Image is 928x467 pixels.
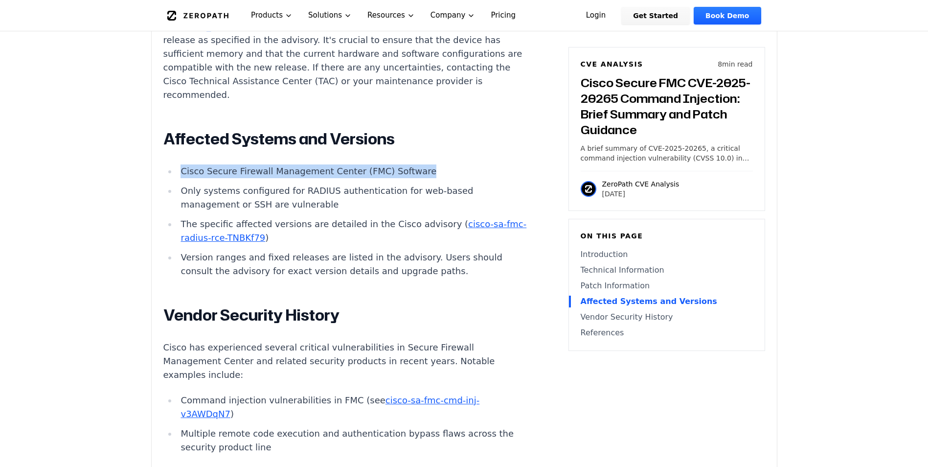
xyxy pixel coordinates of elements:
[581,280,753,292] a: Patch Information
[574,7,618,24] a: Login
[181,395,479,419] a: cisco-sa-fmc-cmd-inj-v3AWDqN7
[621,7,690,24] a: Get Started
[581,296,753,307] a: Affected Systems and Versions
[177,251,527,278] li: Version ranges and fixed releases are listed in the advisory. Users should consult the advisory f...
[163,341,527,382] p: Cisco has experienced several critical vulnerabilities in Secure Firewall Management Center and r...
[581,181,596,197] img: ZeroPath CVE Analysis
[163,305,527,325] h2: Vendor Security History
[177,184,527,211] li: Only systems configured for RADIUS authentication for web-based management or SSH are vulnerable
[602,179,679,189] p: ZeroPath CVE Analysis
[181,219,526,243] a: cisco-sa-fmc-radius-rce-TNBKf79
[163,129,527,149] h2: Affected Systems and Versions
[581,231,753,241] h6: On this page
[581,264,753,276] a: Technical Information
[694,7,761,24] a: Book Demo
[177,217,527,245] li: The specific affected versions are detailed in the Cisco advisory ( )
[581,59,643,69] h6: CVE Analysis
[581,327,753,339] a: References
[581,249,753,260] a: Introduction
[177,427,527,454] li: Multiple remote code execution and authentication bypass flaws across the security product line
[581,311,753,323] a: Vendor Security History
[581,143,753,163] p: A brief summary of CVE-2025-20265, a critical command injection vulnerability (CVSS 10.0) in Cisc...
[177,394,527,421] li: Command injection vulnerabilities in FMC (see )
[177,164,527,178] li: Cisco Secure Firewall Management Center (FMC) Software
[581,75,753,138] h3: Cisco Secure FMC CVE-2025-20265 Command Injection: Brief Summary and Patch Guidance
[602,189,679,199] p: [DATE]
[718,59,752,69] p: 8 min read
